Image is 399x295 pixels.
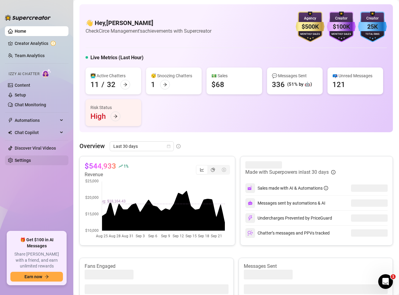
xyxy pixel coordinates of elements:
div: 💬 Messages Sent [272,72,318,79]
div: Creator [358,16,387,21]
div: 25K [358,22,387,31]
span: 🎁 Get $100 in AI Messages [10,237,63,249]
div: Total Fans [358,32,387,36]
iframe: Intercom live chat [378,274,393,289]
div: Messages sent by automations & AI [245,198,325,208]
div: 121 [332,80,345,89]
a: Settings [15,158,31,163]
span: info-circle [331,170,335,174]
div: 1 [151,80,155,89]
span: arrow-right [113,114,118,118]
span: 1 [391,274,396,279]
img: svg%3e [248,201,253,206]
div: 😴 Snoozing Chatters [151,72,197,79]
span: arrow-right [123,82,127,87]
span: Automations [15,115,58,125]
span: 1 % [123,163,128,169]
div: Undercharges Prevented by PriceGuard [245,213,332,223]
img: Chat Copilot [8,130,12,135]
div: $100K [327,22,356,31]
a: Creator Analytics exclamation-circle [15,38,64,48]
img: svg%3e [247,185,253,191]
a: Content [15,83,30,88]
article: $544,933 [85,161,116,171]
span: dollar-circle [222,168,226,172]
a: Chat Monitoring [15,102,46,107]
div: Creator [327,16,356,21]
span: Share [PERSON_NAME] with a friend, and earn unlimited rewards [10,251,63,269]
span: info-circle [176,144,181,148]
h5: Live Metrics (Last Hour) [90,54,144,61]
div: 💵 Sales [211,72,257,79]
a: Setup [15,93,26,97]
div: segmented control [196,165,230,175]
div: 11 [90,80,99,89]
span: Last 30 days [113,142,170,151]
span: pie-chart [211,168,215,172]
span: Earn now [24,274,42,279]
div: Chatter’s messages and PPVs tracked [245,228,330,238]
div: Risk Status [90,104,136,111]
div: Monthly Sales [327,32,356,36]
img: logo-BBDzfeDw.svg [5,15,51,21]
article: Fans Engaged [85,263,229,270]
h4: 👋 Hey, [PERSON_NAME] [86,19,211,27]
div: $68 [211,80,224,89]
img: svg%3e [247,230,253,236]
div: (51% by 🤖) [287,81,312,88]
div: Agency [296,16,324,21]
span: arrow-right [163,82,167,87]
article: Messages Sent [244,263,388,270]
img: gold-badge-CigiZidd.svg [296,12,324,42]
img: purple-badge-B9DA21FR.svg [327,12,356,42]
a: Team Analytics [15,53,45,58]
span: calendar [167,144,170,148]
a: Home [15,29,26,34]
button: Earn nowarrow-right [10,272,63,282]
article: Check Circe Management's achievements with Supercreator [86,27,211,35]
span: info-circle [324,186,328,190]
span: thunderbolt [8,118,13,123]
div: Monthly Sales [296,32,324,36]
img: blue-badge-DgoSNQY1.svg [358,12,387,42]
span: rise [119,164,123,168]
div: 📪 Unread Messages [332,72,378,79]
a: Discover Viral Videos [15,146,56,151]
span: Chat Copilot [15,128,58,137]
article: Revenue [85,171,128,178]
div: $500K [296,22,324,31]
img: AI Chatter [42,69,51,78]
span: arrow-right [45,275,49,279]
div: 32 [107,80,115,89]
span: line-chart [200,168,204,172]
div: 336 [272,80,285,89]
article: Overview [79,141,105,151]
div: 👩‍💻 Active Chatters [90,72,136,79]
span: Izzy AI Chatter [9,71,39,77]
div: Sales made with AI & Automations [258,185,328,191]
img: svg%3e [247,215,253,221]
article: Made with Superpowers in last 30 days [245,169,329,176]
